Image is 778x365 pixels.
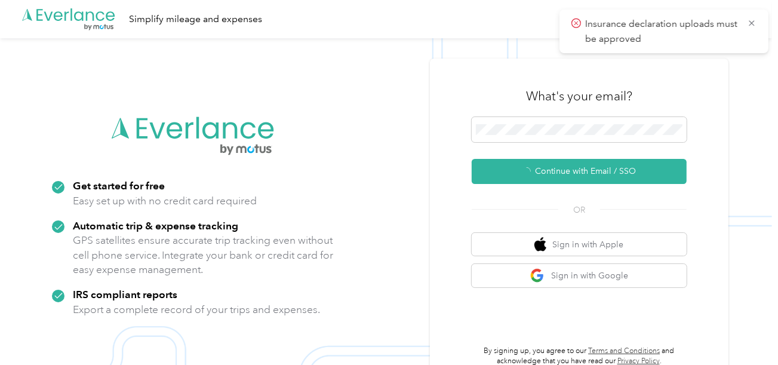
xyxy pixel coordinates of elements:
iframe: Everlance-gr Chat Button Frame [711,298,778,365]
strong: IRS compliant reports [73,288,177,300]
img: google logo [530,268,545,283]
button: google logoSign in with Google [472,264,687,287]
p: Export a complete record of your trips and expenses. [73,302,320,317]
button: Continue with Email / SSO [472,159,687,184]
strong: Automatic trip & expense tracking [73,219,238,232]
h3: What's your email? [526,88,632,105]
strong: Get started for free [73,179,165,192]
a: Terms and Conditions [588,346,660,355]
button: apple logoSign in with Apple [472,233,687,256]
p: Insurance declaration uploads must be approved [585,17,738,46]
div: Simplify mileage and expenses [129,12,262,27]
p: GPS satellites ensure accurate trip tracking even without cell phone service. Integrate your bank... [73,233,334,277]
span: OR [558,204,600,216]
img: apple logo [534,237,546,252]
p: Easy set up with no credit card required [73,194,257,208]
